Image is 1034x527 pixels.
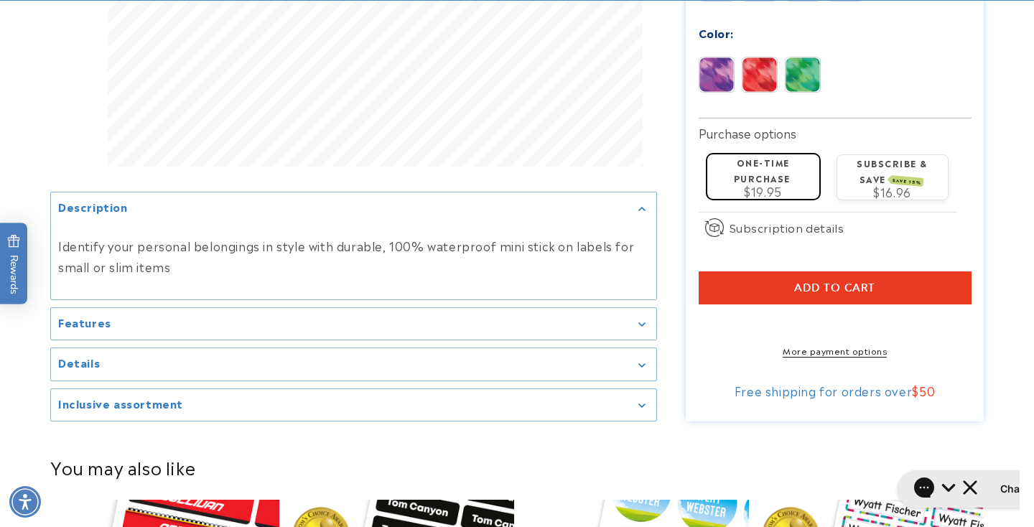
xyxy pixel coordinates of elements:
iframe: Gorgias live chat messenger [890,465,1020,513]
label: One-time purchase [734,156,791,184]
button: Gorgias live chat [7,5,174,42]
a: More payment options [699,344,972,357]
h2: You may also like [50,456,984,478]
summary: Features [51,308,656,340]
span: SAVE 15% [890,175,923,187]
summary: Details [51,348,656,381]
button: Add to cart [699,271,972,304]
span: 50 [919,382,935,399]
div: Free shipping for orders over [699,383,972,398]
summary: Description [51,192,656,225]
h1: Chat with us [110,17,171,31]
img: Purple [699,57,734,92]
p: Identify your personal belongings in style with durable, 100% waterproof mini stick on labels for... [58,235,649,277]
iframe: Sign Up via Text for Offers [11,412,182,455]
span: Subscription details [730,219,844,236]
div: Accessibility Menu [9,486,41,518]
span: Add to cart [794,281,875,294]
span: $ [912,382,919,399]
label: Color: [699,24,735,41]
span: $19.95 [744,182,782,200]
span: $16.96 [873,183,911,200]
img: Red [742,57,777,92]
h2: Features [58,315,111,330]
h2: Description [58,200,128,214]
label: Subscribe & save [857,157,928,185]
h2: Inclusive assortment [58,396,183,411]
label: Purchase options [699,124,796,141]
span: Rewards [7,235,21,294]
summary: Inclusive assortment [51,389,656,421]
h2: Details [58,355,100,370]
img: Green [786,57,820,92]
